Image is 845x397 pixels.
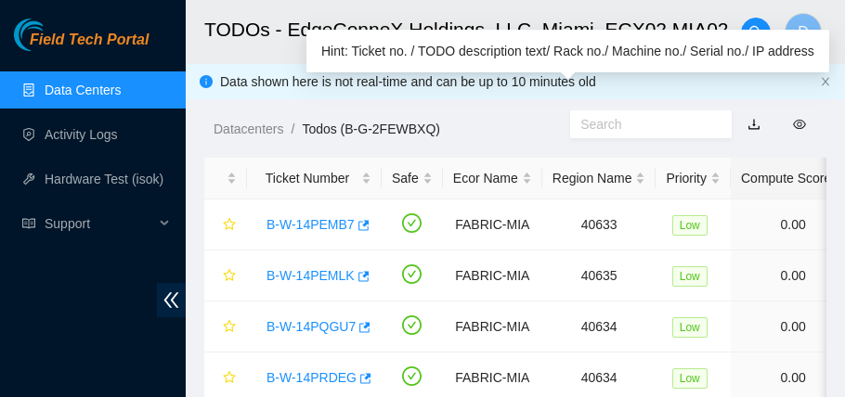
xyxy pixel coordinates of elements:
[402,366,422,386] span: check-circle
[30,32,149,49] span: Field Tech Portal
[223,371,236,386] span: star
[785,13,822,50] button: D
[266,217,355,232] a: B-W-14PEMB7
[302,122,440,136] a: Todos (B-G-2FEWBXQ)
[542,301,656,352] td: 40634
[402,315,422,335] span: check-circle
[214,210,237,239] button: star
[306,30,829,72] div: Hint: Ticket no. / TODO description text/ Rack no./ Machine no./ Serial no./ IP address
[443,250,542,301] td: FABRIC-MIA
[747,117,760,132] a: download
[214,312,237,341] button: star
[443,301,542,352] td: FABRIC-MIA
[14,33,149,58] a: Akamai TechnologiesField Tech Portal
[672,317,708,338] span: Low
[223,320,236,335] span: star
[45,172,163,186] a: Hardware Test (isok)
[742,25,770,40] span: search
[542,199,656,250] td: 40633
[266,370,357,385] a: B-W-14PRDEG
[214,122,283,136] a: Datacenters
[223,269,236,284] span: star
[223,218,236,233] span: star
[157,283,186,317] span: double-left
[793,118,806,131] span: eye
[672,215,708,236] span: Low
[266,268,355,283] a: B-W-14PEMLK
[14,19,94,51] img: Akamai Technologies
[214,363,237,392] button: star
[45,83,121,97] a: Data Centers
[734,109,774,139] button: download
[266,319,356,334] a: B-W-14PQGU7
[291,122,294,136] span: /
[741,18,771,47] button: search
[214,261,237,290] button: star
[45,127,118,142] a: Activity Logs
[22,217,35,230] span: read
[580,114,707,134] input: Search
[45,205,154,242] span: Support
[798,20,809,44] span: D
[402,213,422,233] span: check-circle
[672,266,708,287] span: Low
[542,250,656,301] td: 40635
[402,264,422,284] span: check-circle
[443,199,542,250] td: FABRIC-MIA
[672,368,708,389] span: Low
